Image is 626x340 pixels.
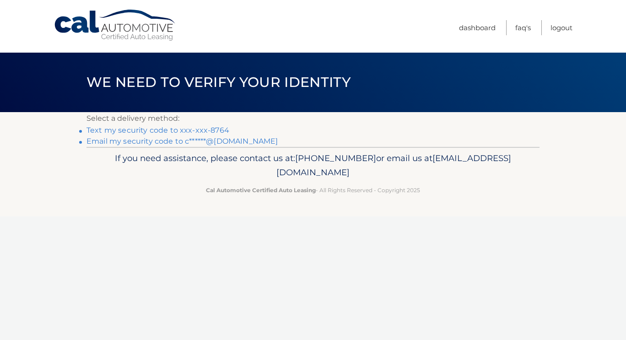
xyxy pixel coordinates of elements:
strong: Cal Automotive Certified Auto Leasing [206,187,316,194]
a: Dashboard [459,20,496,35]
span: [PHONE_NUMBER] [295,153,376,163]
a: FAQ's [515,20,531,35]
p: Select a delivery method: [86,112,540,125]
a: Email my security code to c******@[DOMAIN_NAME] [86,137,278,146]
p: If you need assistance, please contact us at: or email us at [92,151,534,180]
a: Cal Automotive [54,9,177,42]
a: Text my security code to xxx-xxx-8764 [86,126,229,135]
a: Logout [550,20,572,35]
span: We need to verify your identity [86,74,351,91]
p: - All Rights Reserved - Copyright 2025 [92,185,534,195]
